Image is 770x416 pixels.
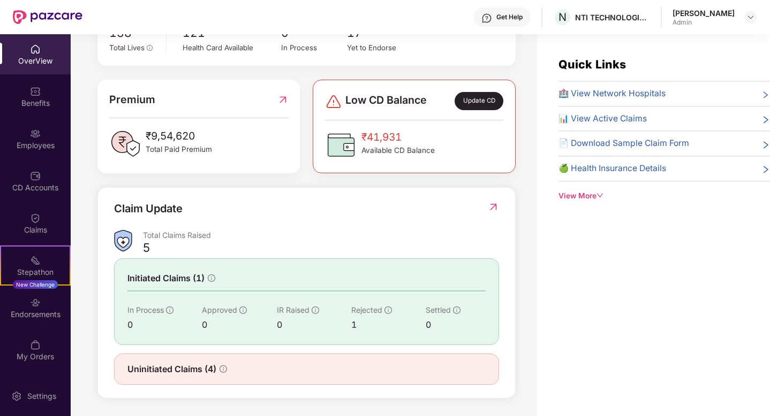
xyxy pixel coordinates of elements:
span: info-circle [453,306,461,314]
span: info-circle [384,306,392,314]
span: 🍏 Health Insurance Details [558,162,666,175]
div: 0 [127,318,202,332]
img: svg+xml;base64,PHN2ZyBpZD0iSGVscC0zMngzMiIgeG1sbnM9Imh0dHA6Ly93d3cudzMub3JnLzIwMDAvc3ZnIiB3aWR0aD... [481,13,492,24]
span: Rejected [351,305,382,314]
span: 📄 Download Sample Claim Form [558,137,689,150]
span: Approved [202,305,237,314]
div: Stepathon [1,267,70,278]
img: svg+xml;base64,PHN2ZyBpZD0iRW1wbG95ZWVzIiB4bWxucz0iaHR0cDovL3d3dy53My5vcmcvMjAwMC9zdmciIHdpZHRoPS... [30,128,41,139]
span: info-circle [239,306,247,314]
span: Uninitiated Claims (4) [127,363,216,376]
img: svg+xml;base64,PHN2ZyBpZD0iQ0RfQWNjb3VudHMiIGRhdGEtbmFtZT0iQ0QgQWNjb3VudHMiIHhtbG5zPSJodHRwOi8vd3... [30,171,41,181]
img: svg+xml;base64,PHN2ZyBpZD0iRW5kb3JzZW1lbnRzIiB4bWxucz0iaHR0cDovL3d3dy53My5vcmcvMjAwMC9zdmciIHdpZH... [30,297,41,308]
span: N [558,11,567,24]
span: Total Paid Premium [146,144,212,155]
div: [PERSON_NAME] [673,8,735,18]
div: 0 [202,318,276,332]
div: 0 [277,318,351,332]
div: Health Card Available [183,42,281,53]
div: Update CD [455,92,503,110]
span: Settled [426,305,451,314]
span: Total Lives [109,43,145,52]
span: Initiated Claims (1) [127,272,205,285]
img: svg+xml;base64,PHN2ZyBpZD0iQ2xhaW0iIHhtbG5zPSJodHRwOi8vd3d3LnczLm9yZy8yMDAwL3N2ZyIgd2lkdGg9IjIwIi... [30,213,41,224]
img: RedirectIcon [277,91,289,108]
span: right [761,139,770,150]
span: info-circle [220,365,227,373]
span: ₹9,54,620 [146,128,212,144]
img: ClaimsSummaryIcon [114,230,132,252]
img: New Pazcare Logo [13,10,82,24]
img: svg+xml;base64,PHN2ZyB4bWxucz0iaHR0cDovL3d3dy53My5vcmcvMjAwMC9zdmciIHdpZHRoPSIyMSIgaGVpZ2h0PSIyMC... [30,255,41,266]
div: View More [558,190,770,202]
img: CDBalanceIcon [325,129,357,161]
img: svg+xml;base64,PHN2ZyBpZD0iQmVuZWZpdHMiIHhtbG5zPSJodHRwOi8vd3d3LnczLm9yZy8yMDAwL3N2ZyIgd2lkdGg9Ij... [30,86,41,97]
div: Get Help [496,13,523,21]
img: svg+xml;base64,PHN2ZyBpZD0iSG9tZSIgeG1sbnM9Imh0dHA6Ly93d3cudzMub3JnLzIwMDAvc3ZnIiB3aWR0aD0iMjAiIG... [30,44,41,55]
div: New Challenge [13,280,58,289]
div: Total Claims Raised [143,230,499,240]
span: down [597,192,604,199]
span: right [761,164,770,175]
img: RedirectIcon [488,202,499,212]
span: info-circle [166,306,173,314]
div: Admin [673,18,735,27]
div: Settings [24,391,59,402]
span: right [761,114,770,126]
div: 5 [143,240,150,255]
span: IR Raised [277,305,309,314]
span: Quick Links [558,57,626,71]
div: Claim Update [114,201,183,217]
span: ₹41,931 [361,129,435,145]
span: Low CD Balance [345,92,427,110]
span: info-circle [147,45,153,51]
span: 📊 View Active Claims [558,112,647,126]
span: Available CD Balance [361,145,435,156]
div: Yet to Endorse [347,42,413,53]
img: svg+xml;base64,PHN2ZyBpZD0iU2V0dGluZy0yMHgyMCIgeG1sbnM9Imh0dHA6Ly93d3cudzMub3JnLzIwMDAvc3ZnIiB3aW... [11,391,22,402]
div: 0 [426,318,485,332]
div: NTI TECHNOLOGIES PRIVATE LIMITED [575,12,650,22]
img: svg+xml;base64,PHN2ZyBpZD0iTXlfT3JkZXJzIiBkYXRhLW5hbWU9Ik15IE9yZGVycyIgeG1sbnM9Imh0dHA6Ly93d3cudz... [30,340,41,350]
span: info-circle [208,274,215,282]
div: In Process [281,42,347,53]
span: Premium [109,91,155,108]
div: 1 [351,318,426,332]
span: 🏥 View Network Hospitals [558,87,666,101]
span: info-circle [312,306,319,314]
span: right [761,89,770,101]
img: svg+xml;base64,PHN2ZyBpZD0iRHJvcGRvd24tMzJ4MzIiIHhtbG5zPSJodHRwOi8vd3d3LnczLm9yZy8yMDAwL3N2ZyIgd2... [746,13,755,21]
span: In Process [127,305,164,314]
img: PaidPremiumIcon [109,128,141,160]
img: svg+xml;base64,PHN2ZyBpZD0iRGFuZ2VyLTMyeDMyIiB4bWxucz0iaHR0cDovL3d3dy53My5vcmcvMjAwMC9zdmciIHdpZH... [325,93,342,110]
